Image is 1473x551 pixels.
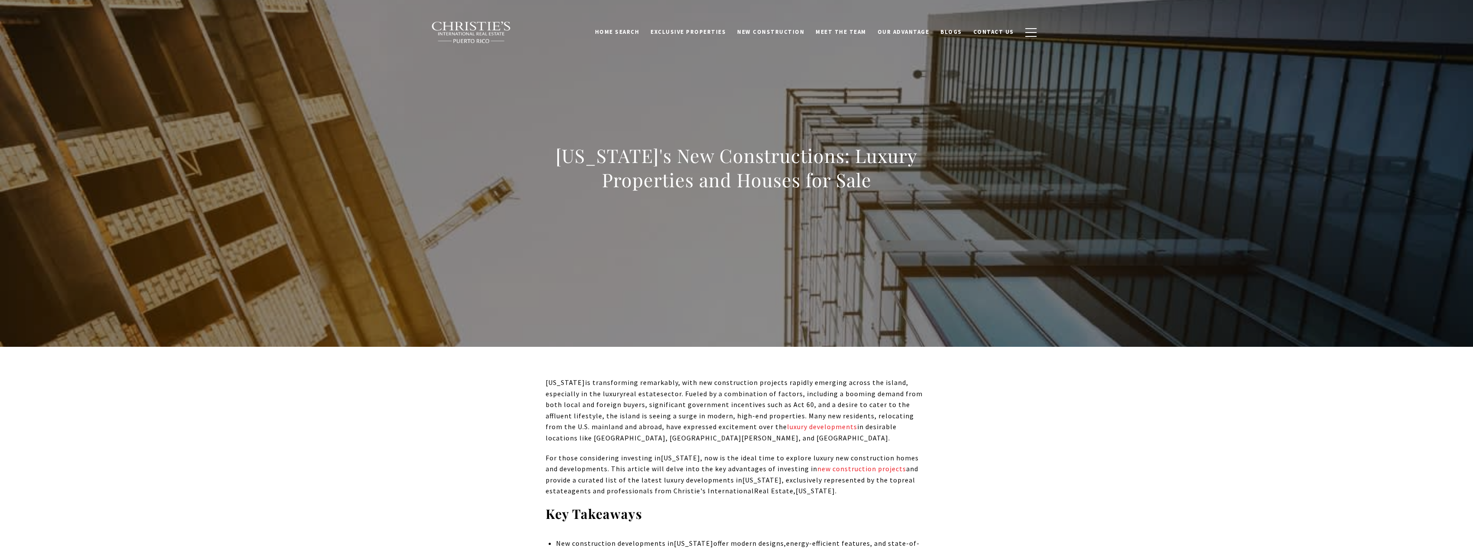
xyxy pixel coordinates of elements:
span: Blogs [940,28,962,36]
h1: [US_STATE]'s New Constructions: Luxury Properties and Houses for Sale [546,143,928,192]
a: luxury developments [787,422,857,431]
span: [US_STATE] [661,453,700,462]
span: [US_STATE] [742,476,782,484]
span: is transforming remarkably, with new construction projects rapidly emerging across the island, es... [546,378,908,398]
span: offer modern designs, [713,539,786,548]
span: [US_STATE] [674,539,713,548]
a: New Construction [732,24,810,40]
a: new construction projects [817,464,906,473]
span: agents and professionals from Christie's International [568,486,754,495]
span: real estate [623,389,660,398]
span: New construction developments in [556,539,674,548]
span: [US_STATE] [796,486,835,495]
span: . [835,486,837,495]
a: Exclusive Properties [645,24,732,40]
span: Contact Us [973,28,1014,36]
a: Our Advantage [872,24,935,40]
span: Exclusive Properties [650,28,726,36]
span: sector. Fueled by a combination of factors, including a booming demand from both local and foreig... [546,389,923,442]
span: Our Advantage [878,28,930,36]
span: , exclusively represented by the top [782,476,902,484]
a: Home Search [589,24,645,40]
img: Christie's International Real Estate black text logo [431,21,512,44]
span: , [793,486,796,495]
strong: Key Takeaways [546,505,642,522]
span: [US_STATE] [546,378,585,387]
span: , now is the ideal time to explore luxury new construction homes and developments. This article w... [546,453,919,484]
a: Meet the Team [810,24,872,40]
span: New Construction [737,28,804,36]
span: energy [786,539,809,548]
span: For those considering investing in [546,453,661,462]
a: Blogs [935,24,968,40]
span: Real Estate [754,486,793,495]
